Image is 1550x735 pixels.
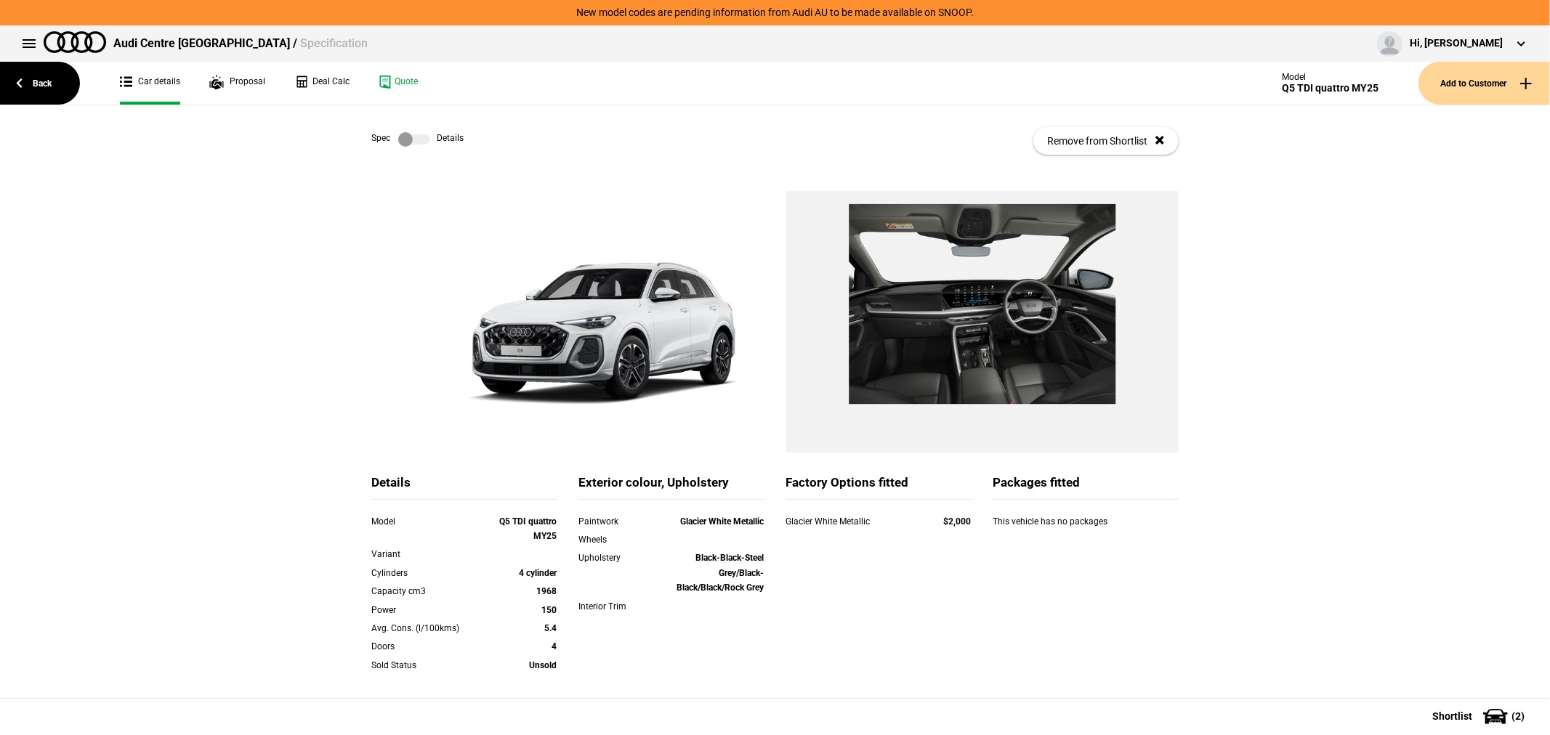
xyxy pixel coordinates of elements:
[372,621,483,635] div: Avg. Cons. (l/100kms)
[372,566,483,580] div: Cylinders
[294,62,350,105] a: Deal Calc
[993,474,1179,500] div: Packages fitted
[44,31,106,53] img: audi.png
[1282,72,1379,82] div: Model
[786,474,972,500] div: Factory Options fitted
[542,605,557,615] strong: 150
[1410,36,1503,51] div: Hi, [PERSON_NAME]
[300,36,368,50] span: Specification
[372,658,483,673] div: Sold Status
[372,584,483,598] div: Capacity cm3
[545,623,557,633] strong: 5.4
[372,514,483,529] div: Model
[1410,698,1550,734] button: Shortlist(2)
[209,62,265,105] a: Proposal
[372,132,464,147] div: Spec Details
[1033,127,1179,155] button: Remove from Shortlist
[579,551,653,565] div: Upholstery
[993,514,1179,543] div: This vehicle has no packages
[677,553,764,593] strong: Black-Black-Steel Grey/Black-Black/Black/Rock Grey
[1418,62,1550,105] button: Add to Customer
[379,62,418,105] a: Quote
[1432,711,1472,721] span: Shortlist
[681,516,764,527] strong: Glacier White Metallic
[944,516,972,527] strong: $2,000
[579,532,653,547] div: Wheels
[372,474,557,500] div: Details
[537,586,557,596] strong: 1968
[372,639,483,654] div: Doors
[372,547,483,561] div: Variant
[120,62,180,105] a: Car details
[520,568,557,578] strong: 4 cylinder
[1511,711,1525,721] span: ( 2 )
[579,514,653,529] div: Paintwork
[552,641,557,651] strong: 4
[500,516,557,541] strong: Q5 TDI quattro MY25
[1282,82,1379,94] div: Q5 TDI quattro MY25
[579,599,653,614] div: Interior Trim
[530,660,557,670] strong: Unsold
[372,603,483,617] div: Power
[579,474,764,500] div: Exterior colour, Upholstery
[113,36,368,52] div: Audi Centre [GEOGRAPHIC_DATA] /
[786,514,916,529] div: Glacier White Metallic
